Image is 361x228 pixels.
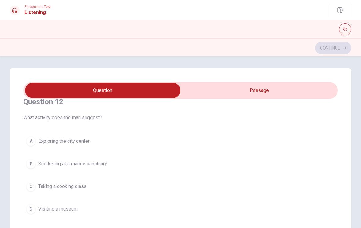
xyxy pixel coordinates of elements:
span: What activity does the man suggest? [23,114,338,121]
button: BSnorkeling at a marine sanctuary [23,156,338,171]
span: Exploring the city center [38,138,90,145]
span: Snorkeling at a marine sanctuary [38,160,107,167]
button: DVisiting a museum [23,201,338,217]
button: AExploring the city center [23,134,338,149]
div: C [26,182,36,191]
h4: Question 12 [23,97,338,107]
button: CTaking a cooking class [23,179,338,194]
div: B [26,159,36,169]
div: A [26,136,36,146]
span: Placement Test [24,5,51,9]
span: Taking a cooking class [38,183,87,190]
h1: Listening [24,9,51,16]
div: D [26,204,36,214]
span: Visiting a museum [38,205,78,213]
